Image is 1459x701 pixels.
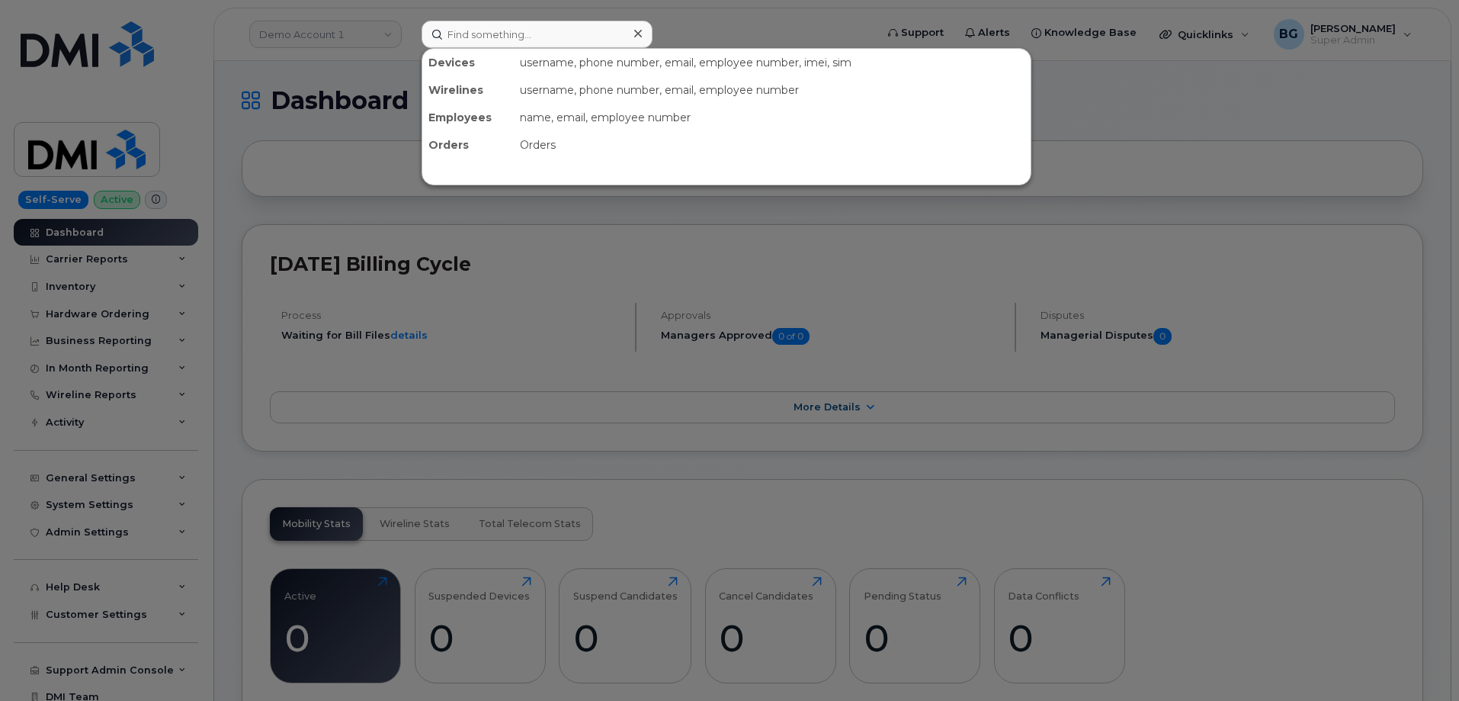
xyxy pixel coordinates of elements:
[514,49,1031,76] div: username, phone number, email, employee number, imei, sim
[422,131,514,159] div: Orders
[514,131,1031,159] div: Orders
[422,76,514,104] div: Wirelines
[514,104,1031,131] div: name, email, employee number
[422,104,514,131] div: Employees
[514,76,1031,104] div: username, phone number, email, employee number
[422,49,514,76] div: Devices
